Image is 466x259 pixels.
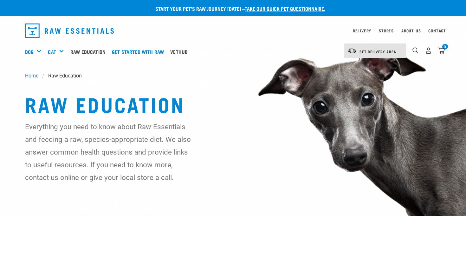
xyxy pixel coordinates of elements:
a: Get started with Raw [110,39,169,64]
a: Vethub [169,39,192,64]
a: About Us [401,30,421,32]
a: Delivery [353,30,371,32]
a: Cat [48,48,56,56]
a: Home [25,72,42,80]
div: 0 [442,44,448,50]
img: van-moving.png [348,48,356,54]
h1: Raw Education [25,92,441,115]
p: Everything you need to know about Raw Essentials and feeding a raw, species-appropriate diet. We ... [25,120,191,184]
img: user.png [425,47,432,54]
nav: breadcrumbs [25,72,441,80]
a: take our quick pet questionnaire. [245,7,325,10]
img: home-icon@2x.png [438,47,445,54]
img: home-icon-1@2x.png [412,47,418,53]
img: Raw Essentials Logo [25,23,114,38]
span: Set Delivery Area [359,50,396,53]
a: Raw Education [69,39,110,64]
nav: dropdown navigation [20,21,446,41]
a: Dog [25,48,34,56]
a: Stores [379,30,394,32]
a: Contact [428,30,446,32]
span: Home [25,72,38,80]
